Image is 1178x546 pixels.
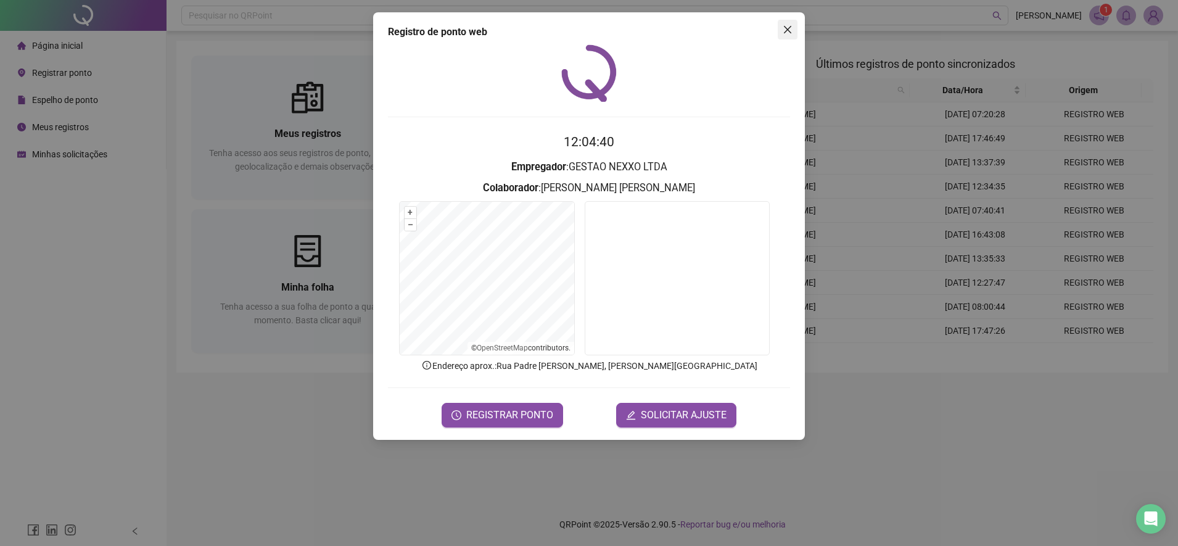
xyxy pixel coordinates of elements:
span: SOLICITAR AJUSTE [641,408,727,423]
button: + [405,207,416,218]
p: Endereço aprox. : Rua Padre [PERSON_NAME], [PERSON_NAME][GEOGRAPHIC_DATA] [388,359,790,373]
button: REGISTRAR PONTO [442,403,563,428]
h3: : [PERSON_NAME] [PERSON_NAME] [388,180,790,196]
button: Close [778,20,797,39]
a: OpenStreetMap [477,344,528,352]
span: info-circle [421,360,432,371]
button: editSOLICITAR AJUSTE [616,403,736,428]
div: Registro de ponto web [388,25,790,39]
time: 12:04:40 [564,134,614,149]
li: © contributors. [471,344,570,352]
strong: Colaborador [483,182,538,194]
div: Open Intercom Messenger [1136,504,1166,534]
span: edit [626,410,636,420]
h3: : GESTAO NEXXO LTDA [388,159,790,175]
span: close [783,25,793,35]
span: clock-circle [451,410,461,420]
strong: Empregador [511,161,566,173]
span: REGISTRAR PONTO [466,408,553,423]
button: – [405,219,416,231]
img: QRPoint [561,44,617,102]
